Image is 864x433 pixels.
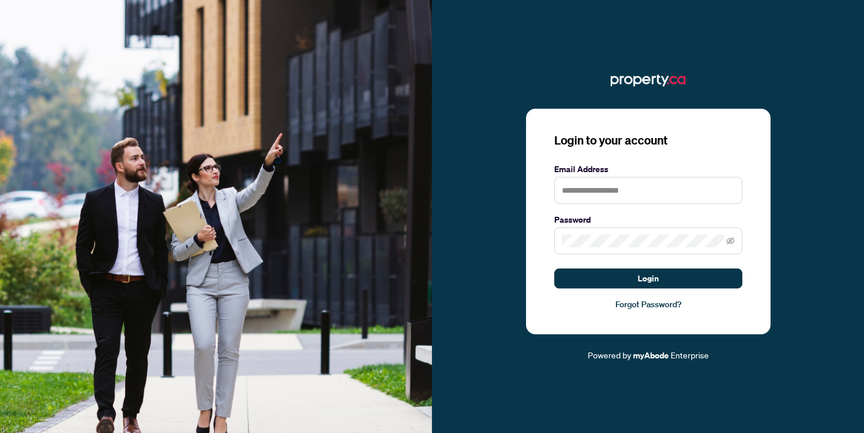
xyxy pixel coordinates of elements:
span: Login [638,269,659,288]
span: Powered by [588,350,631,360]
span: eye-invisible [726,237,735,245]
span: Enterprise [671,350,709,360]
button: Login [554,268,742,288]
img: ma-logo [611,71,685,90]
h3: Login to your account [554,132,742,149]
a: Forgot Password? [554,298,742,311]
a: myAbode [633,349,669,362]
label: Password [554,213,742,226]
label: Email Address [554,163,742,176]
